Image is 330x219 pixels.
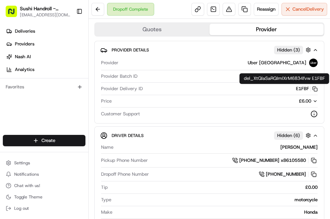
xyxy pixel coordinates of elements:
button: Log out [3,203,85,213]
span: API Documentation [67,22,114,29]
span: Make [101,209,112,215]
a: Deliveries [3,26,88,37]
span: Analytics [15,66,34,73]
span: Provider Batch ID [101,73,138,80]
span: Settings [14,160,30,166]
span: Knowledge Base [14,22,54,29]
button: Notifications [3,169,85,179]
span: Provider [101,60,118,66]
span: Reassign [257,6,275,12]
a: Nash AI [3,51,88,62]
span: Provider Details [112,47,149,53]
div: del_XtQlaSaRQImIXrM6834fvw E1FBF [239,73,329,84]
div: [PERSON_NAME] [116,144,318,150]
span: Pickup Phone Number [101,157,148,164]
button: £6.00 [255,98,318,104]
button: Chat with us! [3,181,85,191]
button: Quotes [95,24,209,35]
button: Reassign [254,3,279,16]
span: Deliveries [15,28,35,34]
button: Toggle Theme [3,192,85,202]
div: Honda [115,209,318,215]
div: 💻 [60,22,66,28]
span: Hidden ( 3 ) [277,47,300,53]
button: Driver DetailsHidden (6) [100,130,318,141]
span: Pylon [71,39,86,44]
div: motorcycle [114,197,318,203]
span: Dropoff Phone Number [101,171,149,177]
img: uber-new-logo.jpeg [309,59,318,67]
button: Hidden (6) [274,131,313,140]
a: [PHONE_NUMBER] x86105580 [232,157,318,164]
span: Log out [14,206,29,211]
a: 📗Knowledge Base [4,19,57,32]
button: Create [3,135,85,146]
a: Powered byPylon [50,39,86,44]
div: 📗 [7,22,13,28]
span: Providers [15,41,34,47]
span: Cancel Delivery [292,6,324,12]
span: Name [101,144,113,150]
button: Provider [209,24,324,35]
span: Nash AI [15,54,31,60]
div: Favorites [3,81,85,93]
span: Type [101,197,111,203]
span: Provider Delivery ID [101,86,143,92]
span: [PHONE_NUMBER] [266,171,306,177]
a: 💻API Documentation [57,19,117,32]
span: Toggle Theme [14,194,43,200]
button: CancelDelivery [281,3,327,16]
span: Price [101,98,112,104]
a: [PHONE_NUMBER] [259,170,318,178]
span: Notifications [14,171,39,177]
span: Tip [101,184,108,191]
span: Hidden ( 6 ) [277,132,300,139]
button: [EMAIL_ADDRESS][DOMAIN_NAME] [20,12,71,18]
button: Settings [3,158,85,168]
button: Provider DetailsHidden (3) [100,44,318,56]
span: Chat with us! [14,183,40,188]
button: Sushi Handroll - Walthamstow[EMAIL_ADDRESS][DOMAIN_NAME] [3,3,73,20]
span: £6.00 [299,98,311,104]
span: [PHONE_NUMBER] x86105580 [239,157,306,164]
button: Hidden (3) [274,45,313,54]
a: Providers [3,38,88,50]
div: £0.00 [111,184,318,191]
a: Analytics [3,64,88,75]
span: Customer Support [101,111,140,117]
span: Uber [GEOGRAPHIC_DATA] [248,60,306,66]
button: Sushi Handroll - Walthamstow [20,5,71,12]
span: Driver Details [112,133,144,138]
button: E1FBF [296,86,318,92]
span: Create [41,137,55,144]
